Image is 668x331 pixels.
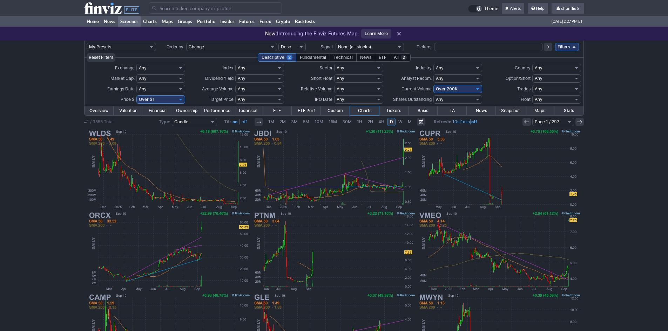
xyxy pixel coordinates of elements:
[315,119,323,124] span: 10M
[87,128,251,210] img: WLDS - Wearable Devices Ltd - Stock Price Chart
[434,119,451,124] b: Refresh:
[277,118,288,126] a: 2M
[461,119,470,124] a: 1min
[517,86,531,91] span: Trades
[279,119,286,124] span: 2M
[561,6,579,11] span: chunfliu6
[159,16,175,27] a: Maps
[506,76,531,81] span: Option/Short
[417,128,581,210] img: CUPR - Cuprina Holdings (Cayman) Ltd - Stock Price Chart
[121,97,135,102] span: Price $
[340,118,354,126] a: 30M
[257,16,274,27] a: Forex
[376,118,387,126] a: 4H
[223,65,234,70] span: Index
[255,118,263,126] button: Interval
[319,65,332,70] span: Sector
[355,118,365,126] a: 1H
[242,119,247,124] a: off
[296,53,330,62] div: Fundamental
[387,118,396,126] a: D
[320,44,333,49] span: Signal
[301,86,332,91] span: Relative Volume
[405,118,414,126] a: M
[417,44,431,49] span: Tickers
[265,30,277,36] span: New:
[237,16,257,27] a: Futures
[378,119,384,124] span: 4H
[289,118,300,126] a: 3M
[330,53,357,62] div: Technical
[84,118,114,125] div: #1 / 3555 Total
[159,119,170,124] b: Type:
[525,106,554,115] a: Maps
[149,2,282,14] input: Search
[402,86,432,91] span: Current Volume
[265,30,358,37] p: Introducing the Finviz Futures Map
[232,119,237,124] a: on
[292,106,321,115] a: ETF Perf
[396,118,405,126] a: W
[467,106,496,115] a: News
[554,106,583,115] a: Stats
[367,119,373,124] span: 2H
[315,97,332,102] span: IPO Date
[552,16,582,27] span: [DATE] 2:27 PM ET
[286,55,292,60] span: 2
[438,106,467,115] a: TA
[375,53,390,62] div: ETF
[356,53,375,62] div: News
[167,44,183,49] span: Order by
[101,16,118,27] a: News
[552,3,584,14] a: chunfliu6
[301,118,312,126] a: 5M
[252,210,416,292] img: PTNM - Pitanium Ltd - Stock Price Chart
[393,97,432,102] span: Shares Outstanding
[326,118,339,126] a: 15M
[239,119,240,124] span: |
[555,43,579,51] a: Filters
[141,16,159,27] a: Charts
[408,119,412,124] span: M
[452,119,459,124] a: 10s
[233,106,262,115] a: Technical
[484,5,498,13] span: Theme
[311,76,332,81] span: Short Float
[329,119,337,124] span: 15M
[515,65,531,70] span: Country
[85,106,114,115] a: Overview
[110,76,135,81] span: Market Cap.
[496,106,525,115] a: Snapshot
[417,210,581,292] img: VMEO - Vimeo Inc - Stock Price Chart
[202,86,234,91] span: Average Volume
[210,97,234,102] span: Target Price
[416,65,432,70] span: Industry
[361,29,391,39] a: Learn More
[114,106,143,115] a: Valuation
[342,119,352,124] span: 30M
[528,3,548,14] a: Help
[379,106,408,115] a: Tickers
[224,119,231,124] b: TA:
[312,118,326,126] a: 10M
[303,119,309,124] span: 5M
[401,76,432,81] span: Analyst Recom.
[350,106,379,115] a: Charts
[118,16,141,27] a: Screener
[201,106,233,115] a: Performance
[321,106,350,115] a: Custom
[502,3,524,14] a: Alerts
[434,118,477,125] span: | |
[258,53,296,62] div: Descriptive
[252,128,416,210] img: JBDI - JBDI Holdings Ltd - Stock Price Chart
[87,210,251,292] img: ORCX - Defiance Daily Target 2X Long ORCL ETF - Stock Price Chart
[409,106,438,115] a: Basic
[262,106,291,115] a: ETF
[175,16,195,27] a: Groups
[274,16,292,27] a: Crypto
[390,119,393,124] span: D
[468,5,498,13] a: Theme
[172,106,201,115] a: Ownership
[471,119,477,124] a: off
